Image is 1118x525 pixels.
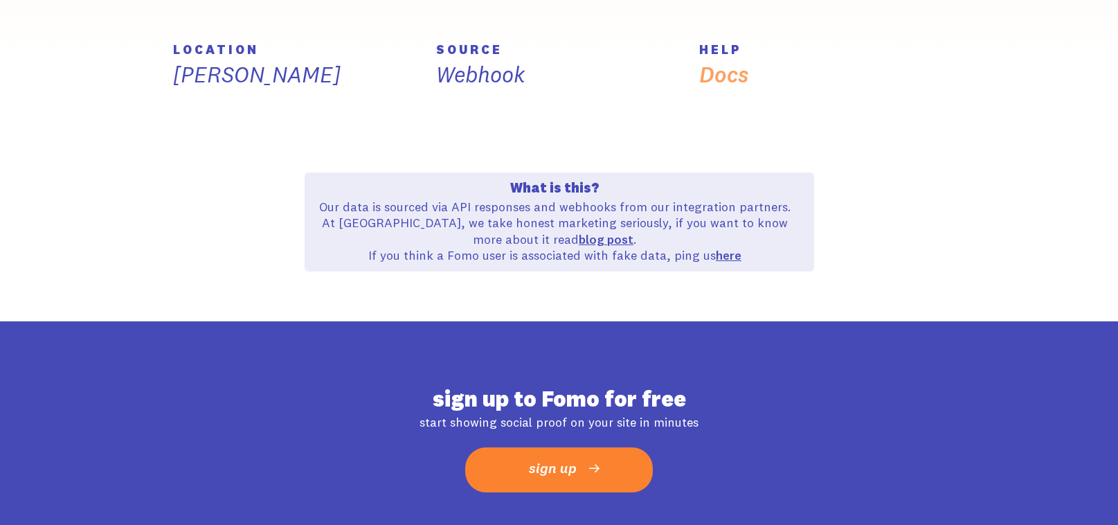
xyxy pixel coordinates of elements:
[436,60,683,89] p: Webhook
[579,231,633,247] a: blog post
[699,44,946,56] h5: HELP
[313,199,797,264] p: Our data is sourced via API responses and webhooks from our integration partners. At [GEOGRAPHIC_...
[699,61,748,88] a: Docs
[529,456,577,481] span: sign up
[173,60,420,89] p: [PERSON_NAME]
[173,388,946,410] h2: sign up to Fomo for free
[313,181,797,195] h4: What is this?
[173,44,420,56] h5: LOCATION
[436,44,683,56] h5: SOURCE
[465,447,653,492] a: sign up
[173,414,946,430] p: start showing social proof on your site in minutes
[716,247,741,263] a: here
